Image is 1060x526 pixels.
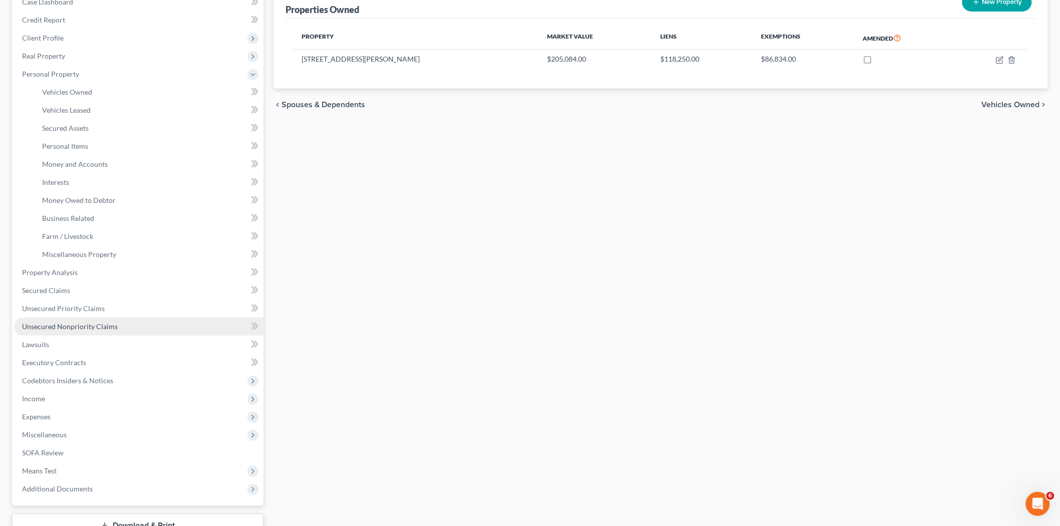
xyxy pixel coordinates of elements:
[274,101,282,109] i: chevron_left
[982,101,1048,109] button: Vehicles Owned chevron_right
[42,214,94,222] span: Business Related
[22,34,64,42] span: Client Profile
[22,16,65,24] span: Credit Report
[1026,492,1050,516] iframe: Intercom live chat
[14,318,263,336] a: Unsecured Nonpriority Claims
[42,232,93,240] span: Farm / Livestock
[653,50,753,69] td: $118,250.00
[42,250,116,258] span: Miscellaneous Property
[294,50,539,69] td: [STREET_ADDRESS][PERSON_NAME]
[294,27,539,50] th: Property
[855,27,954,50] th: Amended
[34,227,263,245] a: Farm / Livestock
[34,191,263,209] a: Money Owed to Debtor
[42,106,91,114] span: Vehicles Leased
[14,354,263,372] a: Executory Contracts
[22,322,118,331] span: Unsecured Nonpriority Claims
[42,196,116,204] span: Money Owed to Debtor
[34,173,263,191] a: Interests
[42,160,108,168] span: Money and Accounts
[14,444,263,462] a: SOFA Review
[42,124,89,132] span: Secured Assets
[14,11,263,29] a: Credit Report
[22,394,45,403] span: Income
[286,4,359,16] div: Properties Owned
[14,300,263,318] a: Unsecured Priority Claims
[982,101,1040,109] span: Vehicles Owned
[539,27,653,50] th: Market Value
[42,142,88,150] span: Personal Items
[753,50,855,69] td: $86,834.00
[22,466,57,475] span: Means Test
[22,268,78,277] span: Property Analysis
[22,448,64,457] span: SOFA Review
[14,282,263,300] a: Secured Claims
[22,430,67,439] span: Miscellaneous
[274,101,365,109] button: chevron_left Spouses & Dependents
[34,209,263,227] a: Business Related
[34,101,263,119] a: Vehicles Leased
[34,83,263,101] a: Vehicles Owned
[282,101,365,109] span: Spouses & Dependents
[22,52,65,60] span: Real Property
[14,336,263,354] a: Lawsuits
[1046,492,1054,500] span: 6
[22,304,105,313] span: Unsecured Priority Claims
[22,376,113,385] span: Codebtors Insiders & Notices
[14,264,263,282] a: Property Analysis
[22,286,70,295] span: Secured Claims
[653,27,753,50] th: Liens
[22,412,51,421] span: Expenses
[1040,101,1048,109] i: chevron_right
[22,70,79,78] span: Personal Property
[34,245,263,264] a: Miscellaneous Property
[22,358,86,367] span: Executory Contracts
[34,137,263,155] a: Personal Items
[22,340,49,349] span: Lawsuits
[22,484,93,493] span: Additional Documents
[539,50,653,69] td: $205,084.00
[42,178,69,186] span: Interests
[34,119,263,137] a: Secured Assets
[34,155,263,173] a: Money and Accounts
[42,88,92,96] span: Vehicles Owned
[753,27,855,50] th: Exemptions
